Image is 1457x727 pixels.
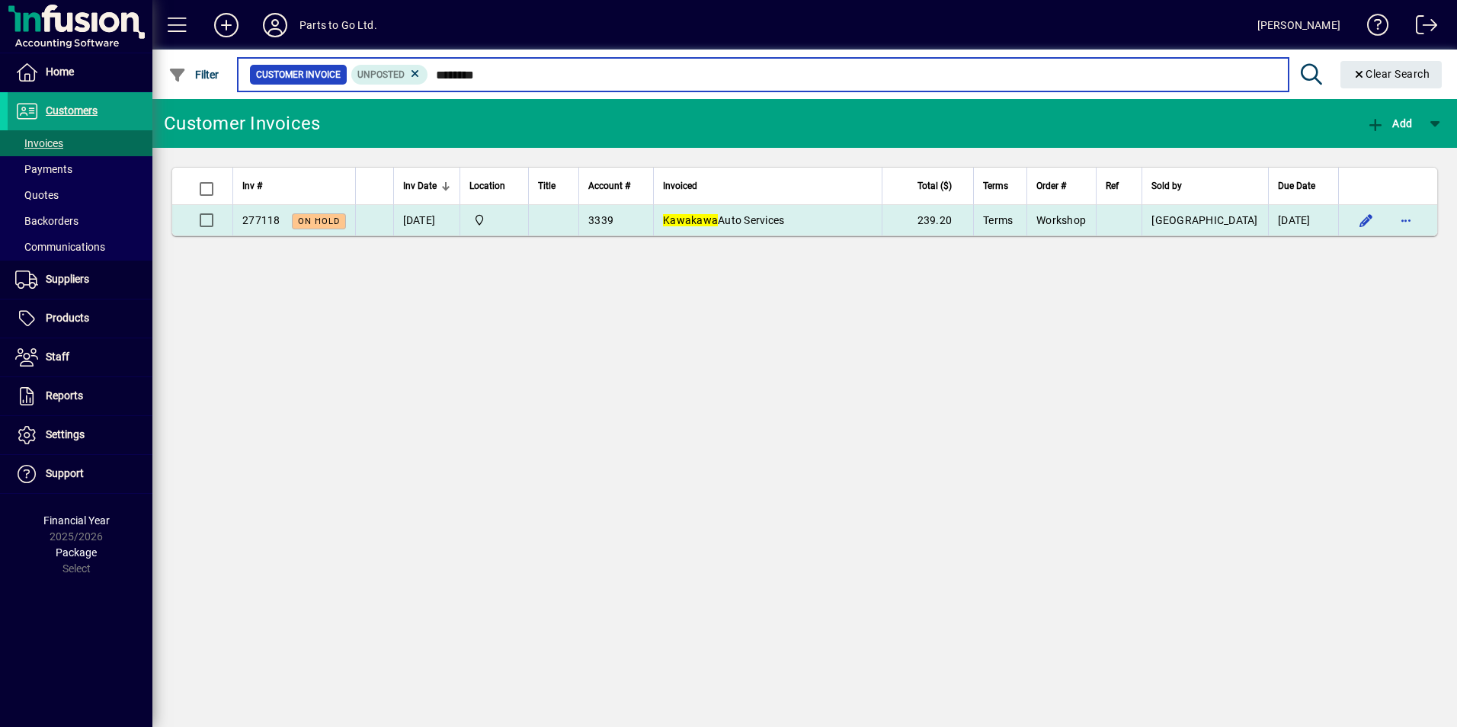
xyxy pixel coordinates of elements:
[46,389,83,402] span: Reports
[46,104,98,117] span: Customers
[892,178,965,194] div: Total ($)
[588,178,630,194] span: Account #
[8,53,152,91] a: Home
[168,69,219,81] span: Filter
[1257,13,1340,37] div: [PERSON_NAME]
[663,214,784,226] span: Auto Services
[242,214,280,226] span: 277118
[469,178,505,194] span: Location
[1278,178,1329,194] div: Due Date
[15,163,72,175] span: Payments
[663,178,697,194] span: Invoiced
[1354,208,1379,232] button: Edit
[1268,205,1338,235] td: [DATE]
[298,216,340,226] span: On hold
[588,214,613,226] span: 3339
[588,178,644,194] div: Account #
[43,514,110,527] span: Financial Year
[8,299,152,338] a: Products
[251,11,299,39] button: Profile
[983,214,1013,226] span: Terms
[663,214,718,226] em: Kawakawa
[256,67,341,82] span: Customer Invoice
[46,66,74,78] span: Home
[1151,214,1257,226] span: [GEOGRAPHIC_DATA]
[46,312,89,324] span: Products
[15,241,105,253] span: Communications
[15,137,63,149] span: Invoices
[299,13,377,37] div: Parts to Go Ltd.
[8,130,152,156] a: Invoices
[8,338,152,376] a: Staff
[242,178,346,194] div: Inv #
[1363,110,1416,137] button: Add
[1151,178,1259,194] div: Sold by
[393,205,460,235] td: [DATE]
[983,178,1008,194] span: Terms
[403,178,437,194] span: Inv Date
[1151,178,1182,194] span: Sold by
[1353,68,1430,80] span: Clear Search
[8,234,152,260] a: Communications
[56,546,97,559] span: Package
[1106,178,1119,194] span: Ref
[469,178,519,194] div: Location
[46,273,89,285] span: Suppliers
[15,215,78,227] span: Backorders
[1036,214,1086,226] span: Workshop
[202,11,251,39] button: Add
[1278,178,1315,194] span: Due Date
[1366,117,1412,130] span: Add
[8,208,152,234] a: Backorders
[46,467,84,479] span: Support
[165,61,223,88] button: Filter
[8,455,152,493] a: Support
[46,351,69,363] span: Staff
[351,65,428,85] mat-chip: Customer Invoice Status: Unposted
[1340,61,1443,88] button: Clear
[15,189,59,201] span: Quotes
[1036,178,1087,194] div: Order #
[538,178,570,194] div: Title
[917,178,952,194] span: Total ($)
[403,178,450,194] div: Inv Date
[8,416,152,454] a: Settings
[882,205,973,235] td: 239.20
[357,69,405,80] span: Unposted
[164,111,320,136] div: Customer Invoices
[469,212,519,229] span: DAE - Bulk Store
[242,178,262,194] span: Inv #
[1394,208,1418,232] button: More options
[663,178,873,194] div: Invoiced
[8,156,152,182] a: Payments
[1106,178,1133,194] div: Ref
[538,178,556,194] span: Title
[1356,3,1389,53] a: Knowledge Base
[8,377,152,415] a: Reports
[8,182,152,208] a: Quotes
[1036,178,1066,194] span: Order #
[46,428,85,440] span: Settings
[1404,3,1438,53] a: Logout
[8,261,152,299] a: Suppliers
